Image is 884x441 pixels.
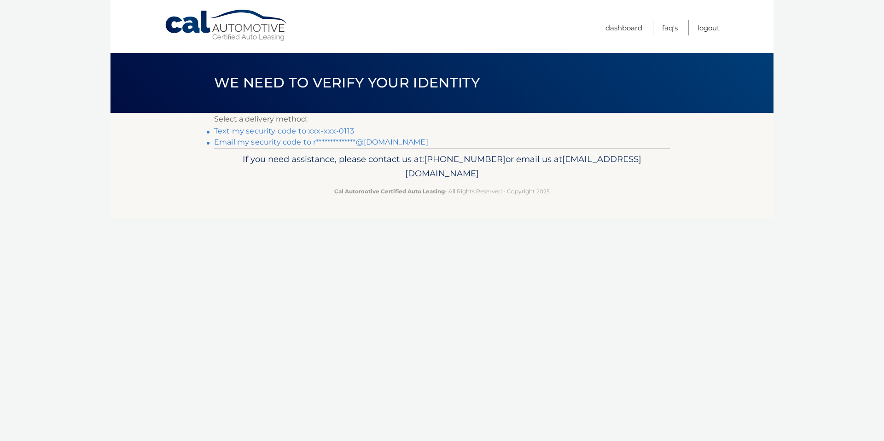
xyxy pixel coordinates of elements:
[214,74,480,91] span: We need to verify your identity
[698,20,720,35] a: Logout
[424,154,506,164] span: [PHONE_NUMBER]
[164,9,289,42] a: Cal Automotive
[220,186,664,196] p: - All Rights Reserved - Copyright 2025
[214,113,670,126] p: Select a delivery method:
[334,188,445,195] strong: Cal Automotive Certified Auto Leasing
[662,20,678,35] a: FAQ's
[605,20,642,35] a: Dashboard
[214,127,354,135] a: Text my security code to xxx-xxx-0113
[220,152,664,181] p: If you need assistance, please contact us at: or email us at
